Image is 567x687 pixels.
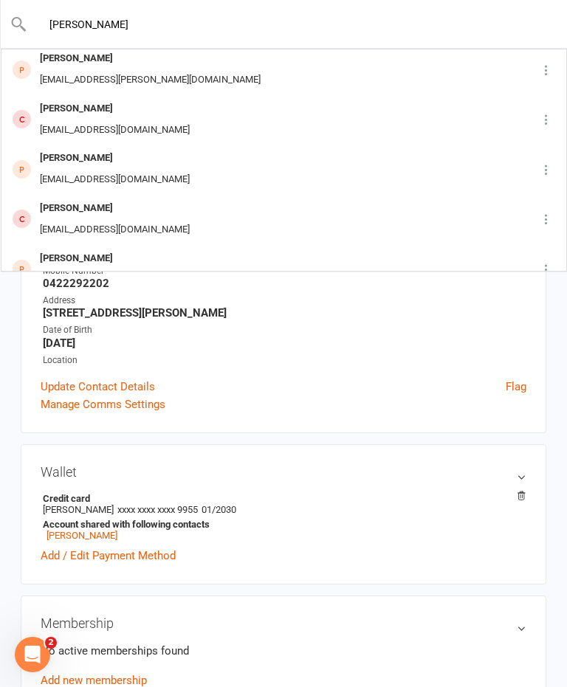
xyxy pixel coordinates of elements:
a: [PERSON_NAME] [47,530,117,541]
div: [PERSON_NAME] [35,98,194,120]
div: [EMAIL_ADDRESS][DOMAIN_NAME] [35,269,194,290]
strong: 0422292202 [43,277,526,290]
div: [PERSON_NAME] [35,248,194,269]
input: Search... [27,14,541,35]
div: [EMAIL_ADDRESS][DOMAIN_NAME] [35,120,194,141]
li: [PERSON_NAME] [41,491,526,543]
p: No active memberships found [41,642,526,660]
h3: Membership [41,615,526,631]
div: [PERSON_NAME] [35,198,194,219]
div: [PERSON_NAME] [35,148,194,169]
div: [PERSON_NAME] [35,48,265,69]
h3: Wallet [41,464,526,480]
span: xxxx xxxx xxxx 9955 [117,504,198,515]
strong: [STREET_ADDRESS][PERSON_NAME] [43,306,526,320]
strong: Account shared with following contacts [43,519,519,530]
div: [EMAIL_ADDRESS][PERSON_NAME][DOMAIN_NAME] [35,69,265,91]
strong: Credit card [43,493,519,504]
span: 01/2030 [202,504,236,515]
strong: [DATE] [43,336,526,350]
div: Location [43,353,526,367]
a: Update Contact Details [41,378,155,396]
a: Add / Edit Payment Method [41,547,176,565]
span: 2 [45,637,57,649]
a: Add new membership [41,674,147,687]
div: Date of Birth [43,323,526,337]
div: [EMAIL_ADDRESS][DOMAIN_NAME] [35,169,194,190]
a: Flag [506,378,526,396]
iframe: Intercom live chat [15,637,50,672]
div: Address [43,294,526,308]
a: Manage Comms Settings [41,396,165,413]
div: [EMAIL_ADDRESS][DOMAIN_NAME] [35,219,194,241]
